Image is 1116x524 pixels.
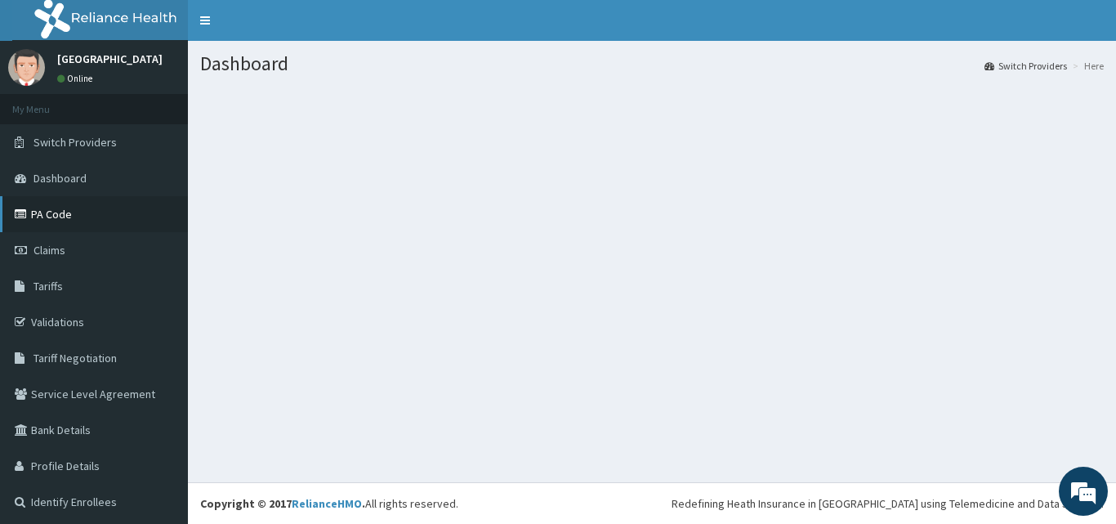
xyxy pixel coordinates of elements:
a: Online [57,73,96,84]
li: Here [1069,59,1104,73]
span: Switch Providers [33,135,117,150]
a: RelianceHMO [292,496,362,511]
p: [GEOGRAPHIC_DATA] [57,53,163,65]
footer: All rights reserved. [188,482,1116,524]
span: We're online! [95,158,225,323]
h1: Dashboard [200,53,1104,74]
div: Minimize live chat window [268,8,307,47]
a: Switch Providers [984,59,1067,73]
span: Tariffs [33,279,63,293]
textarea: Type your message and hit 'Enter' [8,350,311,407]
div: Chat with us now [85,92,275,113]
div: Redefining Heath Insurance in [GEOGRAPHIC_DATA] using Telemedicine and Data Science! [672,495,1104,512]
strong: Copyright © 2017 . [200,496,365,511]
img: User Image [8,49,45,86]
span: Dashboard [33,171,87,186]
span: Claims [33,243,65,258]
span: Tariff Negotiation [33,351,117,365]
img: d_794563401_company_1708531726252_794563401 [30,82,66,123]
